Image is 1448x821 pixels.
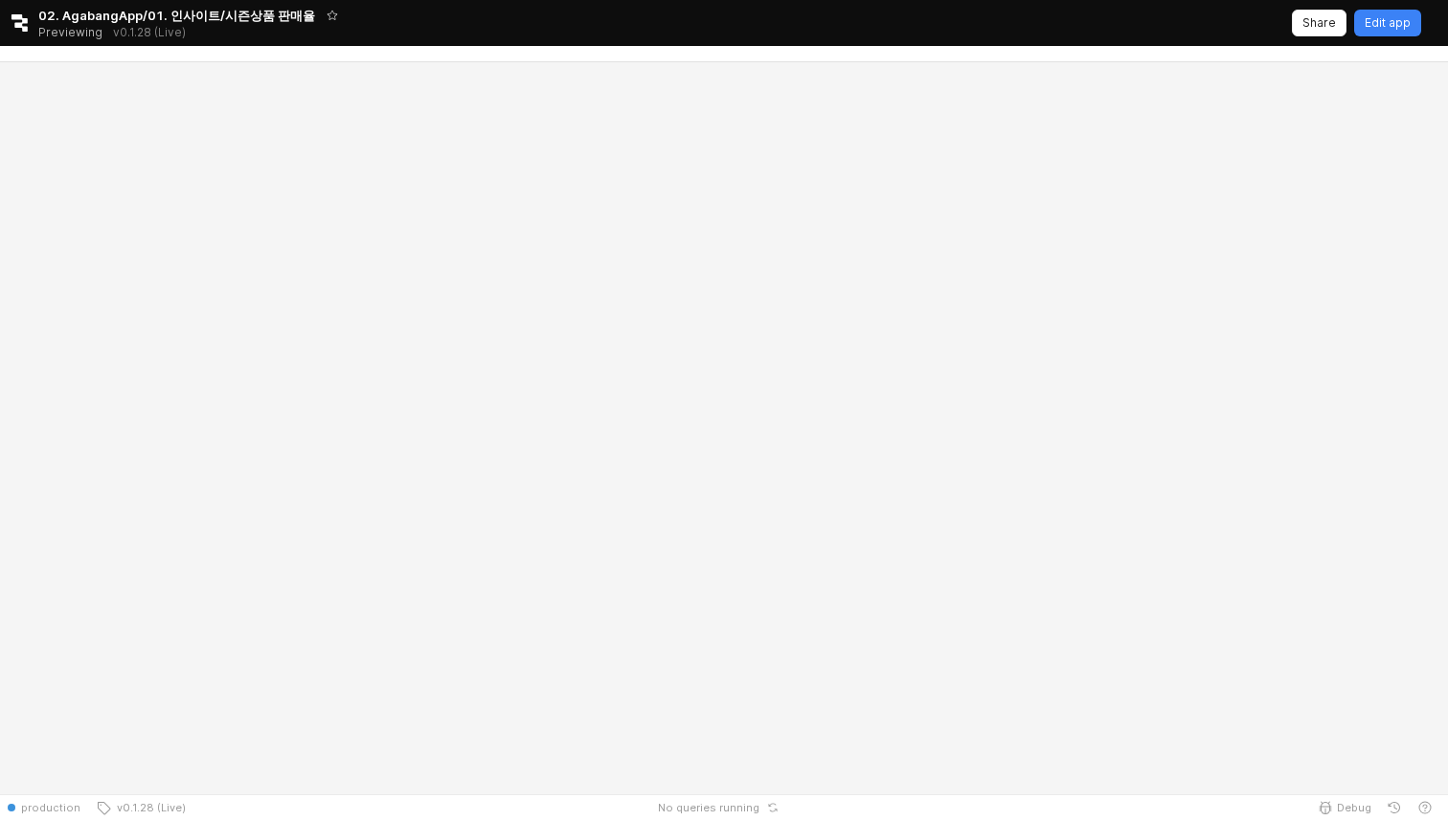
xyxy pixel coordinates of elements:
p: Edit app [1365,15,1411,31]
button: v0.1.28 (Live) [88,794,193,821]
p: v0.1.28 (Live) [113,25,186,40]
button: Help [1410,794,1440,821]
button: Edit app [1354,10,1421,36]
span: No queries running [658,800,759,815]
button: History [1379,794,1410,821]
span: Debug [1337,800,1371,815]
button: Reset app state [763,802,782,813]
button: Add app to favorites [323,6,342,25]
button: Releases and History [102,19,196,46]
button: Share app [1292,10,1346,36]
span: production [21,800,80,815]
p: Share [1302,15,1336,31]
span: Previewing [38,23,102,42]
button: Debug [1310,794,1379,821]
span: v0.1.28 (Live) [111,800,186,815]
div: Previewing v0.1.28 (Live) [38,19,196,46]
span: 02. AgabangApp/01. 인사이트/시즌상품 판매율 [38,6,315,25]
